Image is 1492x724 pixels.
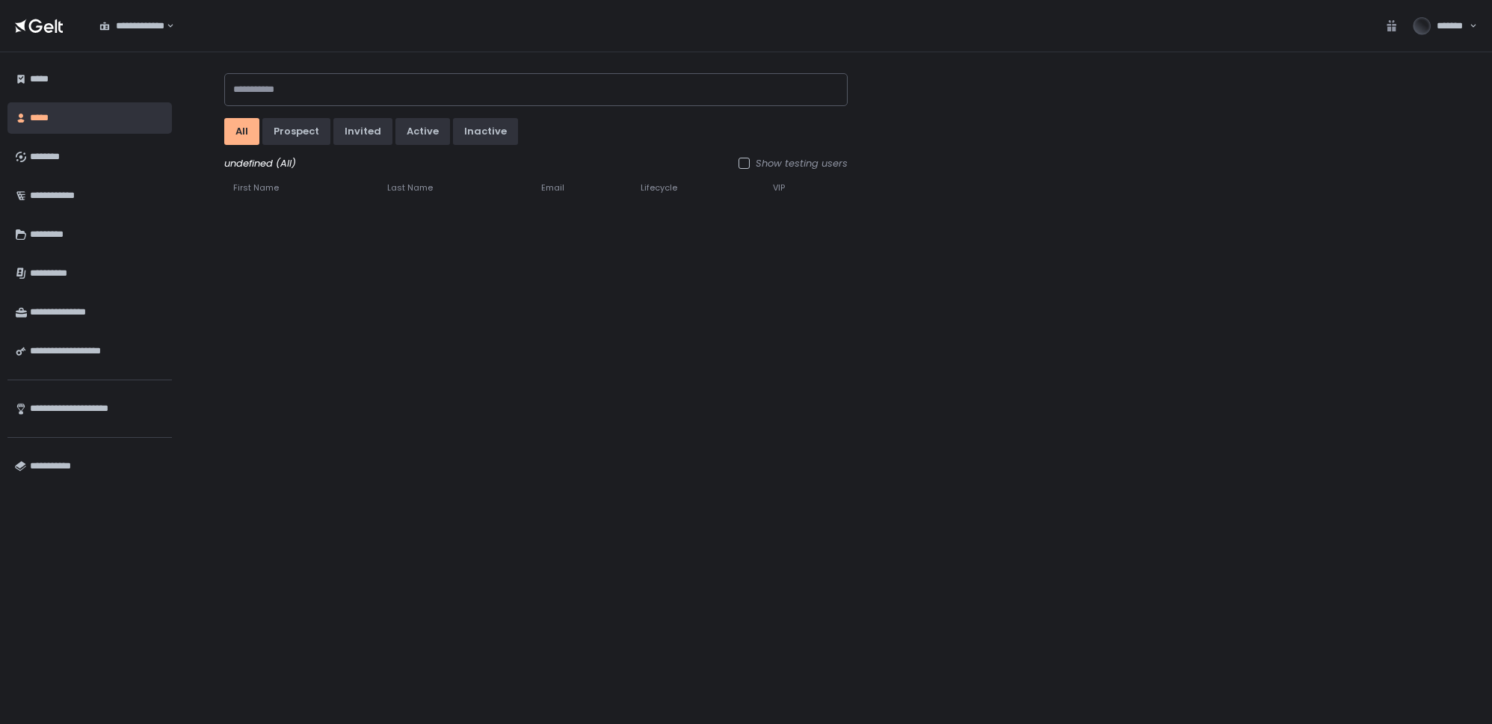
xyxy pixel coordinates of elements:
button: prospect [262,118,330,145]
div: All [235,125,248,138]
input: Search for option [164,19,165,34]
span: Lifecycle [641,182,677,194]
div: prospect [274,125,319,138]
button: inactive [453,118,518,145]
button: active [395,118,450,145]
div: inactive [464,125,507,138]
span: Email [541,182,564,194]
span: Last Name [387,182,433,194]
button: invited [333,118,392,145]
span: First Name [233,182,279,194]
span: VIP [773,182,785,194]
button: All [224,118,259,145]
div: invited [345,125,381,138]
div: undefined (All) [224,157,848,170]
div: active [407,125,439,138]
div: Search for option [90,10,174,42]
